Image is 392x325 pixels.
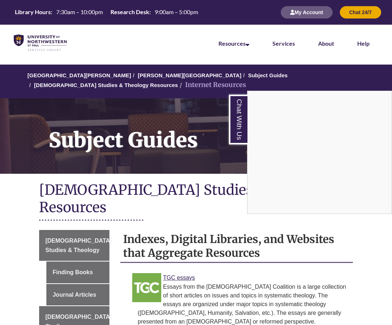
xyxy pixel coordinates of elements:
img: UNWSP Library Logo [14,34,67,51]
a: Chat With Us [229,95,247,144]
div: Chat With Us [247,91,392,214]
a: Help [357,40,370,47]
iframe: Chat Widget [247,91,392,214]
a: Resources [218,40,249,47]
a: About [318,40,334,47]
a: Services [272,40,295,47]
